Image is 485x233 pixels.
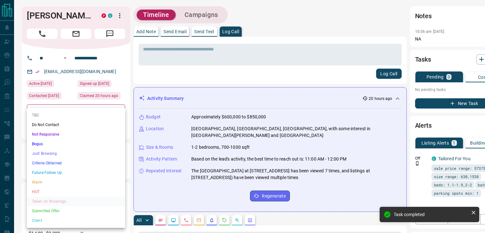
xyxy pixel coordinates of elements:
[27,110,125,120] li: TBD
[394,212,468,217] div: Task completed
[27,120,125,130] li: Do Not Contact
[27,130,125,139] li: Not Responsive
[27,168,125,177] li: Future Follow Up
[27,206,125,216] li: Submitted Offer
[27,158,125,168] li: Criteria Obtained
[27,216,125,225] li: Client
[27,187,125,197] li: HOT
[27,139,125,149] li: Bogus
[27,149,125,158] li: Just Browsing
[27,177,125,187] li: Warm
